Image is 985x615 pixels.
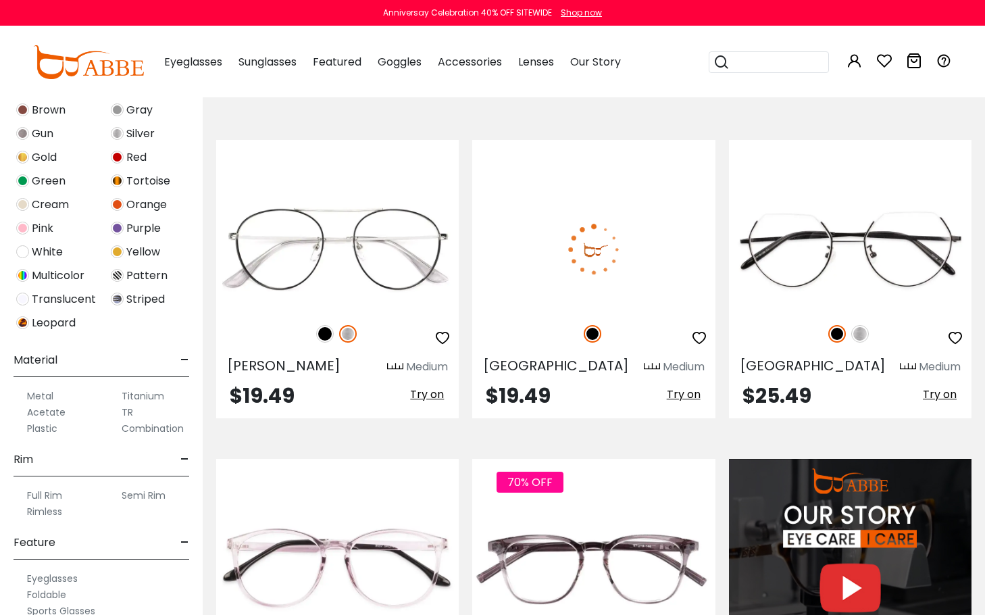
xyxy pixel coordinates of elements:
[16,151,29,164] img: Gold
[32,220,53,237] span: Pink
[180,443,189,476] span: -
[27,587,66,603] label: Foldable
[32,197,69,213] span: Cream
[126,291,165,307] span: Striped
[729,189,971,310] img: Black Indonesia - Metal ,Adjust Nose Pads
[227,356,340,375] span: [PERSON_NAME]
[111,127,124,140] img: Silver
[27,404,66,420] label: Acetate
[32,102,66,118] span: Brown
[851,325,869,343] img: Silver
[919,359,961,375] div: Medium
[111,245,124,258] img: Yellow
[122,404,133,420] label: TR
[180,526,189,559] span: -
[111,198,124,211] img: Orange
[14,344,57,376] span: Material
[111,222,124,235] img: Purple
[383,7,552,19] div: Anniversay Celebration 40% OFF SITEWIDE
[667,387,701,402] span: Try on
[111,174,124,187] img: Tortoise
[32,173,66,189] span: Green
[14,443,33,476] span: Rim
[16,174,29,187] img: Green
[644,362,660,372] img: size ruler
[486,381,551,410] span: $19.49
[900,362,916,372] img: size ruler
[16,293,29,305] img: Translucent
[313,54,361,70] span: Featured
[438,54,502,70] span: Accessories
[32,244,63,260] span: White
[923,387,957,402] span: Try on
[740,356,886,375] span: [GEOGRAPHIC_DATA]
[230,381,295,410] span: $19.49
[472,189,715,310] img: Black Malawi - Metal ,Adjust Nose Pads
[584,325,601,343] img: Black
[663,359,705,375] div: Medium
[180,344,189,376] span: -
[919,386,961,403] button: Try on
[126,220,161,237] span: Purple
[316,325,334,343] img: Black
[32,149,57,166] span: Gold
[16,222,29,235] img: Pink
[561,7,602,19] div: Shop now
[32,291,96,307] span: Translucent
[554,7,602,18] a: Shop now
[126,197,167,213] span: Orange
[32,315,76,331] span: Leopard
[32,268,84,284] span: Multicolor
[126,149,147,166] span: Red
[16,269,29,282] img: Multicolor
[27,388,53,404] label: Metal
[33,45,144,79] img: abbeglasses.com
[27,503,62,520] label: Rimless
[663,386,705,403] button: Try on
[16,103,29,116] img: Brown
[16,198,29,211] img: Cream
[126,126,155,142] span: Silver
[378,54,422,70] span: Goggles
[14,526,55,559] span: Feature
[339,325,357,343] img: Silver
[570,54,621,70] span: Our Story
[16,245,29,258] img: White
[27,570,78,587] label: Eyeglasses
[410,387,444,402] span: Try on
[518,54,554,70] span: Lenses
[406,359,448,375] div: Medium
[164,54,222,70] span: Eyeglasses
[27,420,57,437] label: Plastic
[126,173,170,189] span: Tortoise
[16,316,29,329] img: Leopard
[126,244,160,260] span: Yellow
[111,293,124,305] img: Striped
[32,126,53,142] span: Gun
[216,189,459,310] img: Silver Chloe - Metal ,Adjust Nose Pads
[126,102,153,118] span: Gray
[122,420,184,437] label: Combination
[483,356,629,375] span: [GEOGRAPHIC_DATA]
[497,472,563,493] span: 70% OFF
[122,487,166,503] label: Semi Rim
[828,325,846,343] img: Black
[406,386,448,403] button: Try on
[126,268,168,284] span: Pattern
[27,487,62,503] label: Full Rim
[16,127,29,140] img: Gun
[122,388,164,404] label: Titanium
[742,381,811,410] span: $25.49
[111,103,124,116] img: Gray
[111,269,124,282] img: Pattern
[111,151,124,164] img: Red
[387,362,403,372] img: size ruler
[238,54,297,70] span: Sunglasses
